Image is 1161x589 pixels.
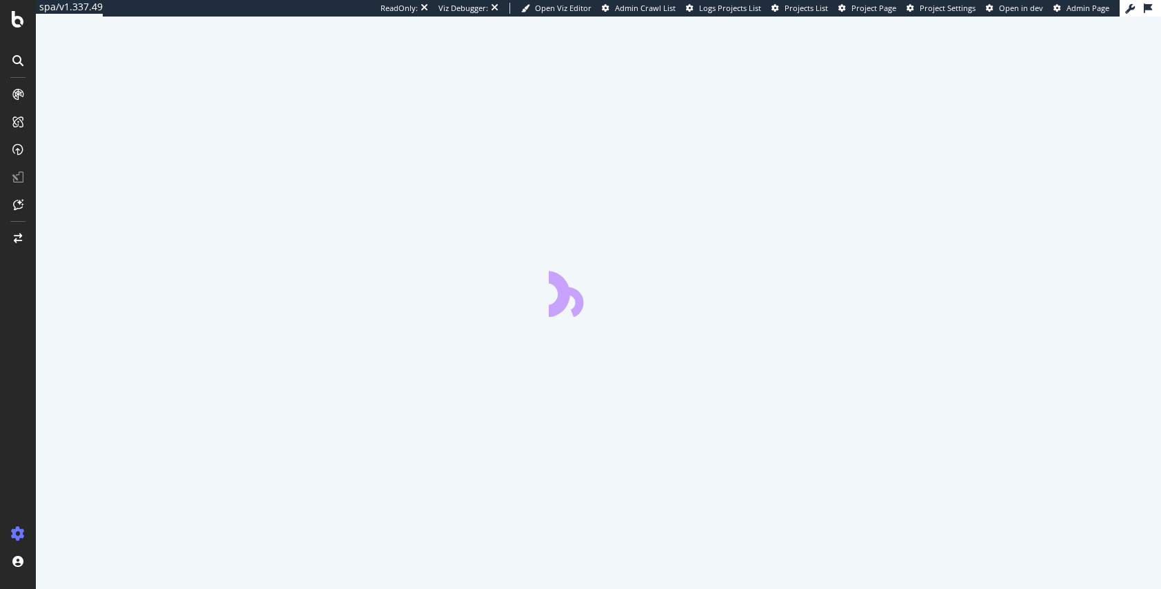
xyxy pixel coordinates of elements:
span: Open in dev [999,3,1043,13]
span: Admin Page [1067,3,1109,13]
span: Open Viz Editor [535,3,592,13]
a: Open Viz Editor [521,3,592,14]
a: Admin Crawl List [602,3,676,14]
a: Open in dev [986,3,1043,14]
div: animation [549,267,648,317]
span: Logs Projects List [699,3,761,13]
span: Project Page [851,3,896,13]
div: Viz Debugger: [438,3,488,14]
a: Project Settings [907,3,976,14]
a: Logs Projects List [686,3,761,14]
div: ReadOnly: [381,3,418,14]
a: Projects List [771,3,828,14]
a: Admin Page [1053,3,1109,14]
span: Admin Crawl List [615,3,676,13]
span: Project Settings [920,3,976,13]
span: Projects List [785,3,828,13]
a: Project Page [838,3,896,14]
